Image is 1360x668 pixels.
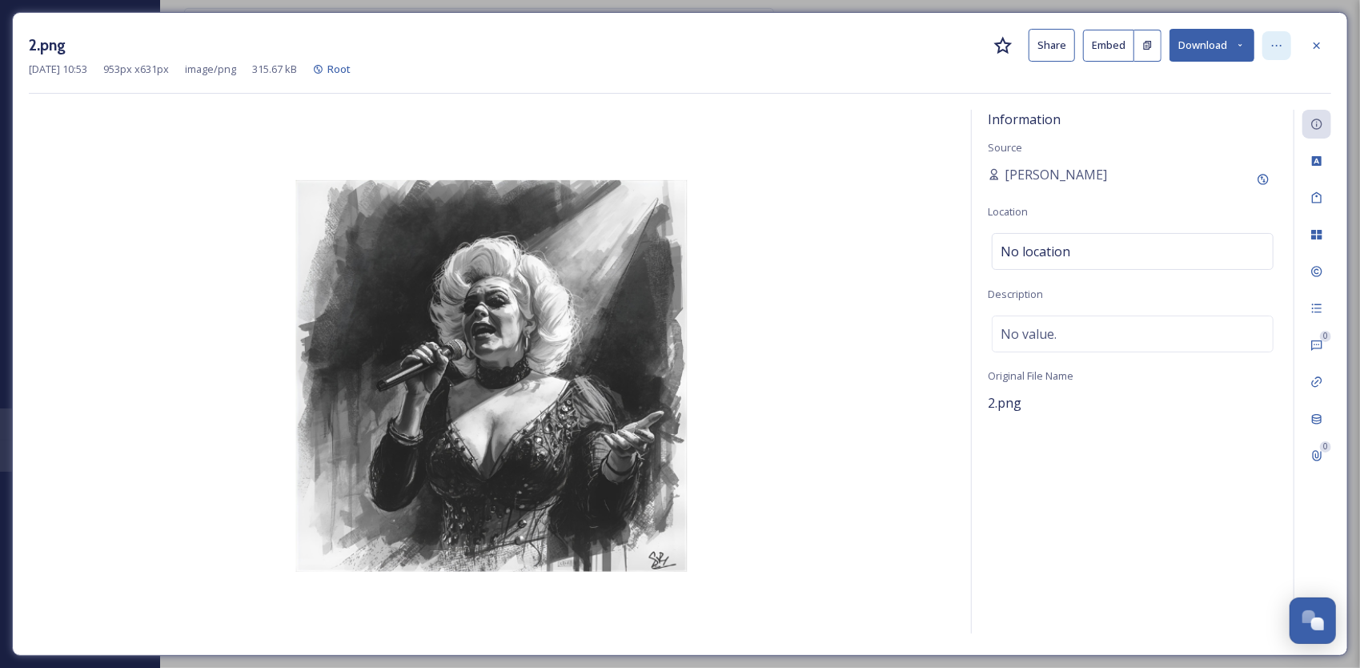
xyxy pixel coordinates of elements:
span: [PERSON_NAME] [1005,165,1107,184]
button: Embed [1083,30,1134,62]
span: 953 px x 631 px [103,62,169,77]
span: [DATE] 10:53 [29,62,87,77]
h3: 2.png [29,34,66,57]
span: image/png [185,62,236,77]
div: 0 [1320,331,1331,342]
span: 2.png [988,394,1021,412]
img: 2.png [29,115,955,638]
button: Share [1029,29,1075,62]
span: No location [1001,242,1070,261]
button: Open Chat [1290,598,1336,644]
span: Information [988,111,1061,128]
button: Download [1169,29,1254,62]
span: No value. [1001,324,1057,344]
span: Description [988,287,1043,301]
span: Source [988,140,1022,155]
span: Original File Name [988,368,1073,383]
div: 0 [1320,441,1331,453]
span: Location [988,204,1028,219]
span: 315.67 kB [252,62,297,77]
span: Root [327,62,351,76]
